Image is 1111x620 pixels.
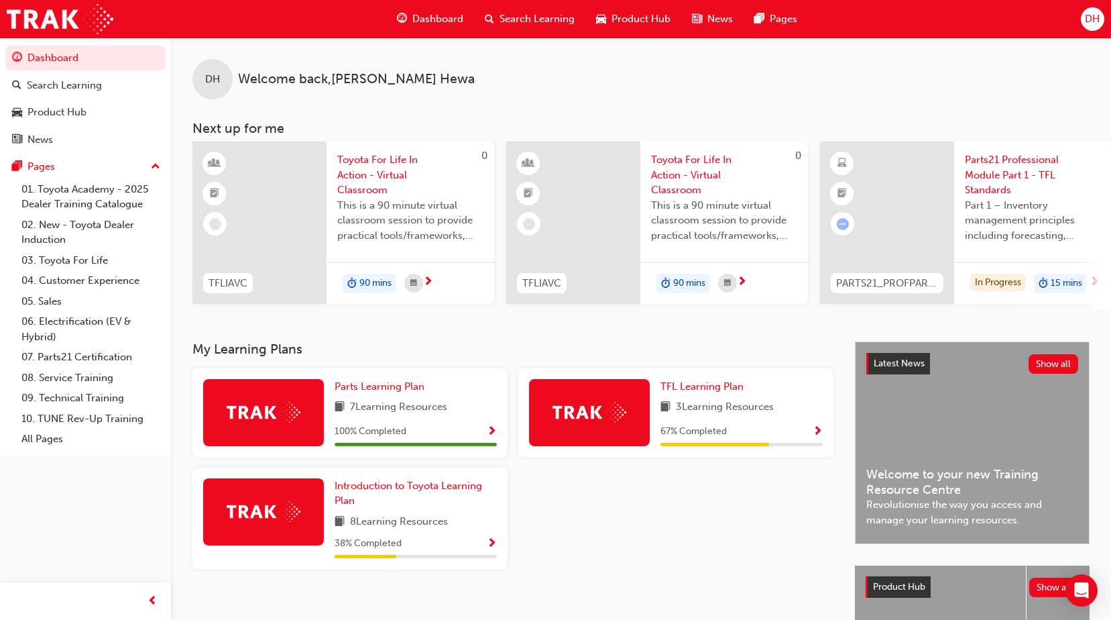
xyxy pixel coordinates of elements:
[1051,276,1082,291] span: 15 mins
[5,100,166,125] a: Product Hub
[737,276,747,289] span: next-icon
[754,11,764,28] span: pages-icon
[16,347,166,368] a: 07. Parts21 Certification
[795,150,801,162] span: 0
[27,105,86,120] div: Product Hub
[209,218,221,230] span: learningRecordVerb_NONE-icon
[836,276,938,291] span: PARTS21_PROFPART1_0923_EL
[5,46,166,70] a: Dashboard
[16,291,166,312] a: 05. Sales
[5,127,166,152] a: News
[335,514,345,531] span: book-icon
[1085,11,1100,27] span: DH
[12,107,22,119] span: car-icon
[335,379,430,395] a: Parts Learning Plan
[192,142,494,304] a: 0TFLIAVCToyota For Life In Action - Virtual ClassroomThis is a 90 minute virtual classroom sessio...
[1029,354,1079,374] button: Show all
[335,536,402,552] span: 38 % Completed
[350,514,448,531] span: 8 Learning Resources
[27,78,102,93] div: Search Learning
[651,198,797,244] span: This is a 90 minute virtual classroom session to provide practical tools/frameworks, behaviours a...
[1029,578,1079,597] button: Show all
[5,154,166,179] button: Pages
[335,478,497,509] a: Introduction to Toyota Learning Plan
[523,218,535,230] span: learningRecordVerb_NONE-icon
[855,342,1090,544] a: Latest NewsShow allWelcome to your new Training Resource CentreRevolutionise the way you access a...
[681,5,744,33] a: news-iconNews
[676,399,774,416] span: 3 Learning Resources
[227,402,300,423] img: Trak
[151,158,160,176] span: up-icon
[1039,275,1048,293] span: duration-icon
[873,581,925,592] span: Product Hub
[335,424,406,440] span: 100 % Completed
[12,52,22,64] span: guage-icon
[210,185,219,203] span: booktick-icon
[238,72,475,87] span: Welcome back , [PERSON_NAME] Hewa
[673,276,705,291] span: 90 mins
[27,132,53,148] div: News
[412,11,463,27] span: Dashboard
[410,275,417,292] span: calendar-icon
[474,5,585,33] a: search-iconSearch Learning
[770,11,797,27] span: Pages
[7,4,113,34] img: Trak
[16,388,166,409] a: 09. Technical Training
[359,276,392,291] span: 90 mins
[866,576,1079,598] a: Product HubShow all
[16,409,166,429] a: 10. TUNE Rev-Up Training
[813,426,823,438] span: Show Progress
[660,380,744,393] span: TFL Learning Plan
[16,368,166,389] a: 08. Service Training
[837,185,847,203] span: booktick-icon
[970,274,1026,292] div: In Progress
[522,276,561,291] span: TFLIAVC
[16,250,166,271] a: 03. Toyota For Life
[5,73,166,98] a: Search Learning
[347,275,357,293] span: duration-icon
[171,121,1111,136] h3: Next up for me
[12,134,22,146] span: news-icon
[481,150,487,162] span: 0
[660,379,749,395] a: TFL Learning Plan
[596,11,606,28] span: car-icon
[692,11,702,28] span: news-icon
[866,467,1078,497] span: Welcome to your new Training Resource Centre
[506,142,808,304] a: 0TFLIAVCToyota For Life In Action - Virtual ClassroomThis is a 90 minute virtual classroom sessio...
[350,399,447,416] span: 7 Learning Resources
[487,538,497,550] span: Show Progress
[744,5,808,33] a: pages-iconPages
[1081,7,1104,31] button: DH
[611,11,670,27] span: Product Hub
[337,152,483,198] span: Toyota For Life In Action - Virtual Classroom
[874,358,925,369] span: Latest News
[866,353,1078,374] a: Latest NewsShow all
[487,535,497,552] button: Show Progress
[335,380,424,393] span: Parts Learning Plan
[423,276,433,289] span: next-icon
[866,497,1078,527] span: Revolutionise the way you access and manage your learning resources.
[335,480,482,507] span: Introduction to Toyota Learning Plan
[337,198,483,244] span: This is a 90 minute virtual classroom session to provide practical tools/frameworks, behaviours a...
[1065,574,1098,607] div: Open Intercom Messenger
[813,423,823,440] button: Show Progress
[16,429,166,450] a: All Pages
[16,270,166,291] a: 04. Customer Experience
[16,311,166,347] a: 06. Electrification (EV & Hybrid)
[585,5,681,33] a: car-iconProduct Hub
[12,80,21,92] span: search-icon
[16,215,166,250] a: 02. New - Toyota Dealer Induction
[148,593,158,610] span: prev-icon
[651,152,797,198] span: Toyota For Life In Action - Virtual Classroom
[487,426,497,438] span: Show Progress
[205,72,220,87] span: DH
[397,11,407,28] span: guage-icon
[210,155,219,172] span: learningResourceType_INSTRUCTOR_LED-icon
[965,198,1111,244] span: Part 1 – Inventory management principles including forecasting, processes, and techniques.
[724,275,731,292] span: calendar-icon
[227,501,300,522] img: Trak
[16,179,166,215] a: 01. Toyota Academy - 2025 Dealer Training Catalogue
[837,155,847,172] span: learningResourceType_ELEARNING-icon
